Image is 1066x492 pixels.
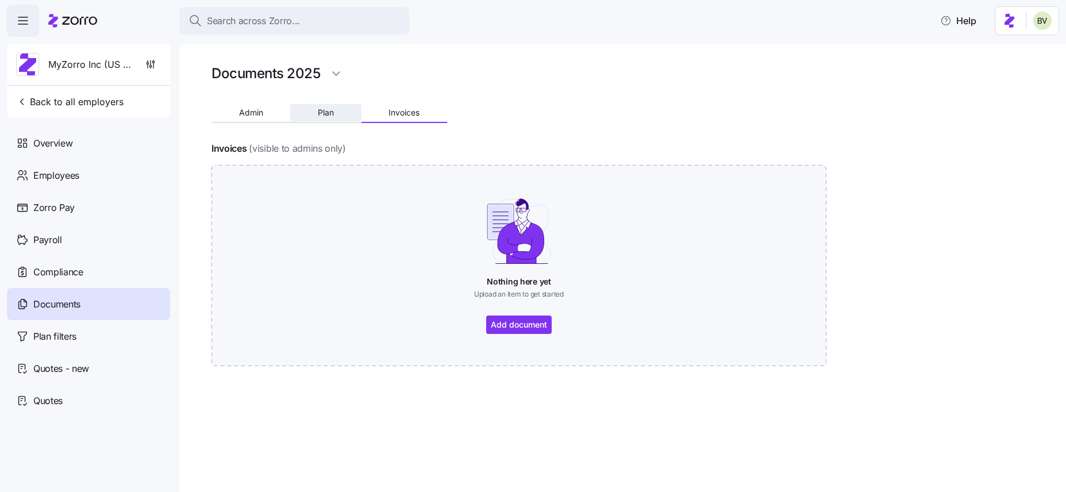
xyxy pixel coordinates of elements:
span: Search across Zorro... [207,14,300,28]
a: Quotes [7,385,170,417]
span: Quotes - new [33,362,89,376]
a: Quotes - new [7,352,170,385]
span: Back to all employers [16,95,124,109]
img: Employer logo [17,53,39,76]
span: Admin [239,109,263,117]
a: Zorro Pay [7,191,170,224]
button: Back to all employers [11,90,128,113]
img: 676487ef2089eb4995defdc85707b4f5 [1033,11,1052,30]
span: Help [940,14,976,28]
a: Documents [7,288,170,320]
span: Invoices [388,109,420,117]
span: Quotes [33,394,63,408]
span: Documents [33,297,80,312]
a: Plan filters [7,320,170,352]
span: Overview [33,136,72,151]
a: Payroll [7,224,170,256]
a: Overview [7,127,170,159]
h1: Documents 2025 [211,64,320,82]
h4: Invoices [211,142,247,155]
a: Employees [7,159,170,191]
span: (visible to admins only) [249,141,345,156]
span: Compliance [33,265,83,279]
span: Employees [33,168,79,183]
button: Help [931,9,986,32]
a: Compliance [7,256,170,288]
span: Zorro Pay [33,201,75,215]
span: Plan [318,109,334,117]
span: Payroll [33,233,62,247]
button: Search across Zorro... [179,7,409,34]
span: Plan filters [33,329,76,344]
span: MyZorro Inc (US Entity) [48,57,131,72]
